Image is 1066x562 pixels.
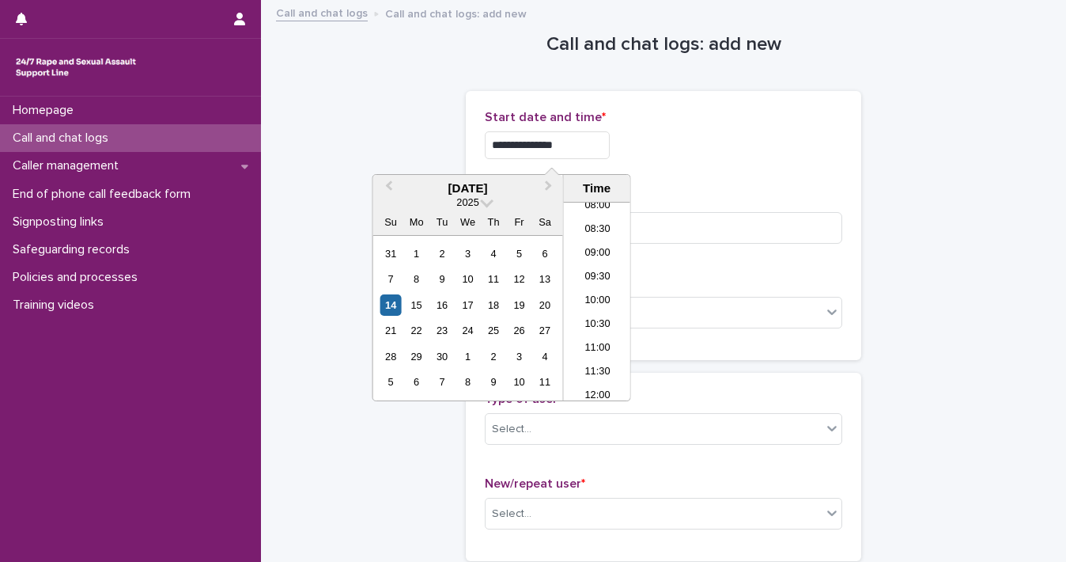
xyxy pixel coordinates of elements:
[406,371,427,393] div: Choose Monday, October 6th, 2025
[406,268,427,290] div: Choose Monday, September 8th, 2025
[432,211,453,233] div: Tu
[482,294,504,316] div: Choose Thursday, September 18th, 2025
[406,243,427,264] div: Choose Monday, September 1st, 2025
[508,211,530,233] div: Fr
[457,371,478,393] div: Choose Wednesday, October 8th, 2025
[432,294,453,316] div: Choose Tuesday, September 16th, 2025
[6,298,107,313] p: Training videos
[485,393,561,405] span: Type of user
[378,241,558,395] div: month 2025-09
[457,211,478,233] div: We
[456,196,478,208] span: 2025
[534,211,555,233] div: Sa
[406,320,427,341] div: Choose Monday, September 22nd, 2025
[6,270,150,285] p: Policies and processes
[482,211,504,233] div: Th
[564,337,631,361] li: 11:00
[508,346,530,367] div: Choose Friday, October 3rd, 2025
[534,346,555,367] div: Choose Saturday, October 4th, 2025
[385,4,527,21] p: Call and chat logs: add new
[564,266,631,290] li: 09:30
[432,371,453,393] div: Choose Tuesday, October 7th, 2025
[538,177,563,202] button: Next Month
[482,371,504,393] div: Choose Thursday, October 9th, 2025
[534,320,555,341] div: Choose Saturday, September 27th, 2025
[508,320,530,341] div: Choose Friday, September 26th, 2025
[432,268,453,290] div: Choose Tuesday, September 9th, 2025
[6,103,86,118] p: Homepage
[564,361,631,385] li: 11:30
[380,294,402,316] div: Choose Sunday, September 14th, 2025
[534,371,555,393] div: Choose Saturday, October 11th, 2025
[6,131,121,146] p: Call and chat logs
[6,187,203,202] p: End of phone call feedback form
[380,243,402,264] div: Choose Sunday, August 31st, 2025
[375,177,400,202] button: Previous Month
[432,320,453,341] div: Choose Tuesday, September 23rd, 2025
[406,211,427,233] div: Mo
[564,195,631,218] li: 08:00
[482,346,504,367] div: Choose Thursday, October 2nd, 2025
[380,346,402,367] div: Choose Sunday, September 28th, 2025
[373,181,563,196] div: [DATE]
[564,218,631,242] li: 08:30
[492,421,531,438] div: Select...
[508,371,530,393] div: Choose Friday, October 10th, 2025
[380,268,402,290] div: Choose Sunday, September 7th, 2025
[6,158,131,173] p: Caller management
[564,313,631,337] li: 10:30
[508,268,530,290] div: Choose Friday, September 12th, 2025
[508,294,530,316] div: Choose Friday, September 19th, 2025
[406,294,427,316] div: Choose Monday, September 15th, 2025
[457,320,478,341] div: Choose Wednesday, September 24th, 2025
[564,242,631,266] li: 09:00
[276,3,368,21] a: Call and chat logs
[482,243,504,264] div: Choose Thursday, September 4th, 2025
[466,33,861,56] h1: Call and chat logs: add new
[13,51,139,83] img: rhQMoQhaT3yELyF149Cw
[482,268,504,290] div: Choose Thursday, September 11th, 2025
[457,268,478,290] div: Choose Wednesday, September 10th, 2025
[457,346,478,367] div: Choose Wednesday, October 1st, 2025
[564,385,631,408] li: 12:00
[406,346,427,367] div: Choose Monday, September 29th, 2025
[482,320,504,341] div: Choose Thursday, September 25th, 2025
[380,371,402,393] div: Choose Sunday, October 5th, 2025
[564,290,631,313] li: 10:00
[6,215,116,230] p: Signposting links
[534,268,555,290] div: Choose Saturday, September 13th, 2025
[432,346,453,367] div: Choose Tuesday, September 30th, 2025
[508,243,530,264] div: Choose Friday, September 5th, 2025
[457,294,478,316] div: Choose Wednesday, September 17th, 2025
[492,506,531,522] div: Select...
[432,243,453,264] div: Choose Tuesday, September 2nd, 2025
[485,111,606,123] span: Start date and time
[457,243,478,264] div: Choose Wednesday, September 3rd, 2025
[568,181,626,196] div: Time
[380,320,402,341] div: Choose Sunday, September 21st, 2025
[534,243,555,264] div: Choose Saturday, September 6th, 2025
[534,294,555,316] div: Choose Saturday, September 20th, 2025
[485,477,585,490] span: New/repeat user
[380,211,402,233] div: Su
[6,242,142,257] p: Safeguarding records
